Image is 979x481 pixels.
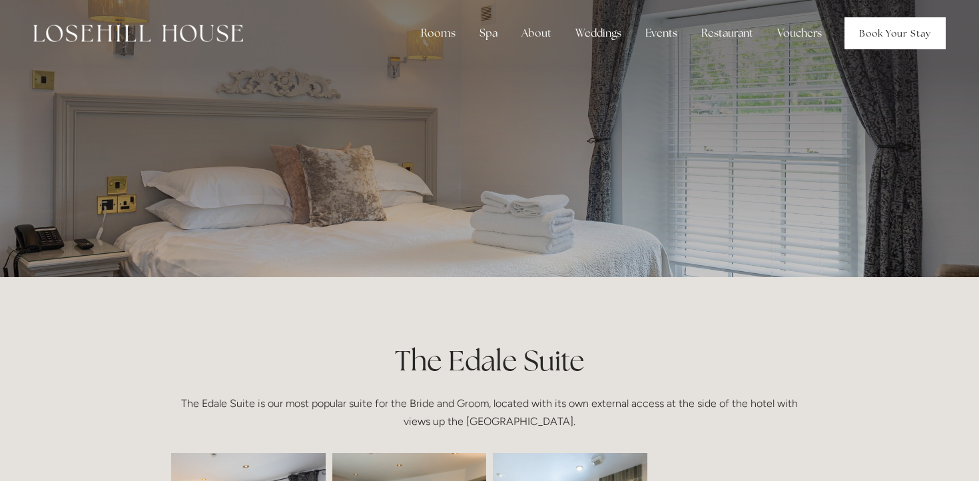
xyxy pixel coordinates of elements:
a: Book Your Stay [844,17,946,49]
div: Weddings [565,20,632,47]
a: Vouchers [767,20,832,47]
div: About [511,20,562,47]
div: Spa [469,20,508,47]
div: Events [635,20,688,47]
h1: The Edale Suite [171,341,808,380]
img: Losehill House [33,25,243,42]
div: Restaurant [691,20,764,47]
p: The Edale Suite is our most popular suite for the Bride and Groom, located with its own external ... [171,394,808,430]
div: Rooms [410,20,466,47]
